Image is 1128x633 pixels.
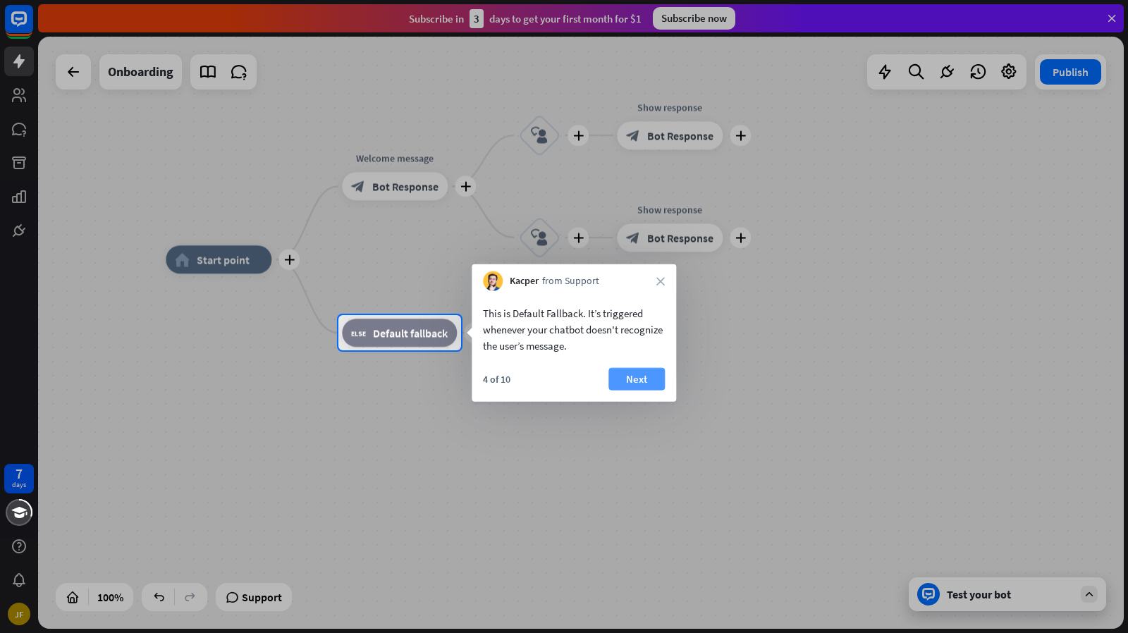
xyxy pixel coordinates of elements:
i: block_fallback [351,326,366,340]
i: close [656,277,665,285]
span: Default fallback [373,326,448,340]
span: from Support [542,274,599,288]
button: Open LiveChat chat widget [11,6,54,48]
span: Kacper [510,274,539,288]
div: This is Default Fallback. It’s triggered whenever your chatbot doesn't recognize the user’s message. [483,305,665,354]
button: Next [608,368,665,391]
div: 4 of 10 [483,373,510,386]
